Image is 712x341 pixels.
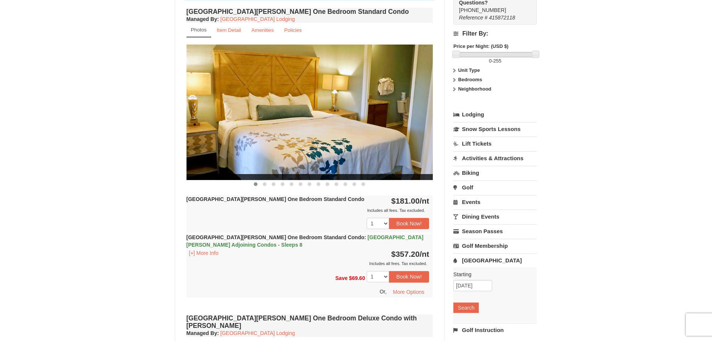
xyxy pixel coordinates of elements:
[453,180,537,194] a: Golf
[187,196,364,202] strong: [GEOGRAPHIC_DATA][PERSON_NAME] One Bedroom Standard Condo
[191,27,207,33] small: Photos
[388,286,429,298] button: More Options
[279,23,306,37] a: Policies
[453,43,508,49] strong: Price per Night: (USD $)
[453,122,537,136] a: Snow Sports Lessons
[364,234,366,240] span: :
[187,45,433,180] img: 18876286-121-55434444.jpg
[458,77,482,82] strong: Bedrooms
[453,57,537,65] label: -
[453,137,537,150] a: Lift Tickets
[335,275,348,281] span: Save
[187,23,211,37] a: Photos
[453,166,537,180] a: Biking
[349,275,365,281] span: $69.60
[187,330,219,336] strong: :
[187,314,433,329] h4: [GEOGRAPHIC_DATA][PERSON_NAME] One Bedroom Deluxe Condo with [PERSON_NAME]
[453,302,479,313] button: Search
[187,260,429,267] div: Includes all fees. Tax excluded.
[221,330,295,336] a: [GEOGRAPHIC_DATA] Lodging
[453,30,537,37] h4: Filter By:
[247,23,279,37] a: Amenities
[453,224,537,238] a: Season Passes
[187,16,217,22] span: Managed By
[389,271,429,282] button: Book Now!
[221,16,295,22] a: [GEOGRAPHIC_DATA] Lodging
[420,250,429,258] span: /nt
[380,288,387,294] span: Or,
[493,58,502,64] span: 255
[187,330,217,336] span: Managed By
[458,67,480,73] strong: Unit Type
[284,27,302,33] small: Policies
[459,15,487,21] span: Reference #
[489,58,491,64] span: 0
[420,197,429,205] span: /nt
[187,234,423,248] strong: [GEOGRAPHIC_DATA][PERSON_NAME] One Bedroom Standard Condo
[453,239,537,253] a: Golf Membership
[252,27,274,33] small: Amenities
[391,197,429,205] strong: $181.00
[212,23,246,37] a: Item Detail
[187,207,429,214] div: Includes all fees. Tax excluded.
[453,108,537,121] a: Lodging
[389,218,429,229] button: Book Now!
[217,27,241,33] small: Item Detail
[187,16,219,22] strong: :
[187,8,433,15] h4: [GEOGRAPHIC_DATA][PERSON_NAME] One Bedroom Standard Condo
[489,15,515,21] span: 415872118
[453,195,537,209] a: Events
[458,86,491,92] strong: Neighborhood
[453,323,537,337] a: Golf Instruction
[453,271,531,278] label: Starting
[187,249,221,257] button: [+] More Info
[453,151,537,165] a: Activities & Attractions
[453,210,537,223] a: Dining Events
[453,253,537,267] a: [GEOGRAPHIC_DATA]
[391,250,420,258] span: $357.20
